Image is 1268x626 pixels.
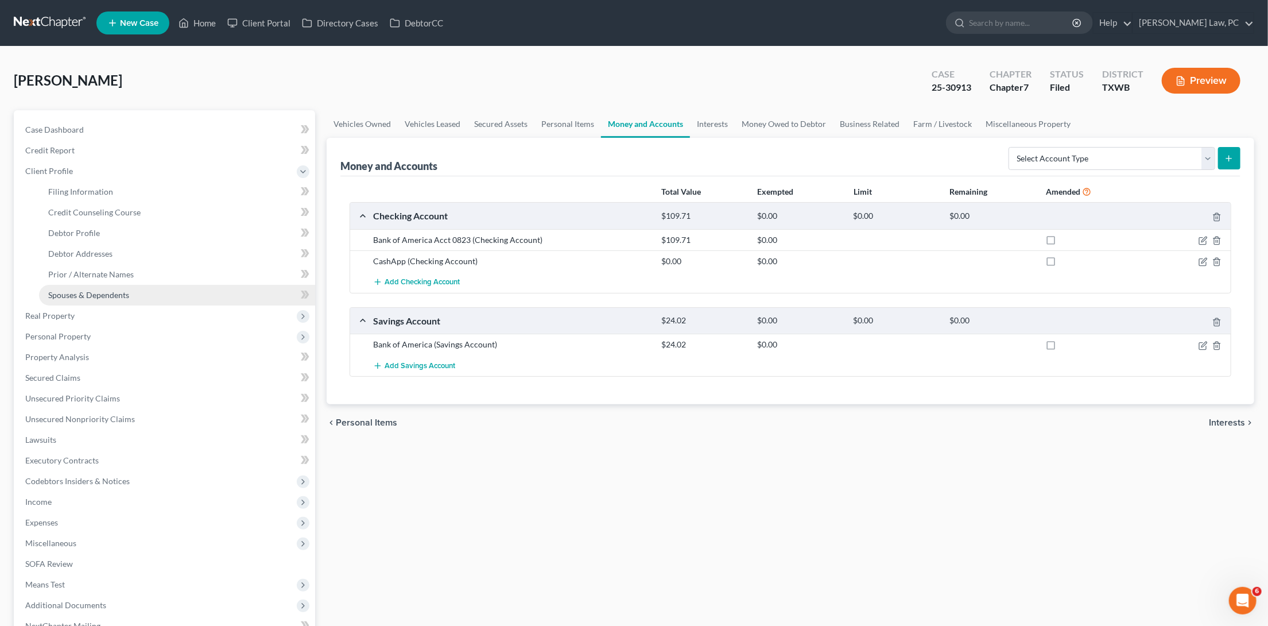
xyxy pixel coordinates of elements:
span: Additional Documents [25,600,106,610]
a: Filing Information [39,181,315,202]
span: SOFA Review [25,559,73,569]
span: Miscellaneous [25,538,76,548]
a: Business Related [833,110,906,138]
div: Chapter [990,81,1032,94]
a: Case Dashboard [16,119,315,140]
button: chevron_left Personal Items [327,418,397,427]
span: Income [25,497,52,507]
strong: Total Value [661,187,701,196]
div: $24.02 [656,315,751,326]
span: Property Analysis [25,352,89,362]
a: Prior / Alternate Names [39,264,315,285]
div: $0.00 [944,211,1040,222]
span: Real Property [25,311,75,320]
a: Money and Accounts [601,110,690,138]
div: $0.00 [751,234,847,246]
span: Unsecured Nonpriority Claims [25,414,135,424]
span: Debtor Addresses [48,249,113,258]
a: Debtor Addresses [39,244,315,264]
iframe: Intercom live chat [1229,587,1257,615]
button: Preview [1162,68,1240,94]
div: Status [1050,68,1084,81]
div: CashApp (Checking Account) [367,256,656,267]
span: Credit Counseling Course [48,207,141,217]
span: Codebtors Insiders & Notices [25,476,130,486]
span: Debtor Profile [48,228,100,238]
div: $109.71 [656,234,751,246]
div: TXWB [1102,81,1143,94]
div: Chapter [990,68,1032,81]
div: $0.00 [751,339,847,350]
a: [PERSON_NAME] Law, PC [1133,13,1254,33]
a: Vehicles Owned [327,110,398,138]
div: $0.00 [848,211,944,222]
a: Unsecured Priority Claims [16,388,315,409]
span: Credit Report [25,145,75,155]
a: SOFA Review [16,554,315,574]
span: Prior / Alternate Names [48,269,134,279]
a: Directory Cases [296,13,384,33]
div: $0.00 [656,256,751,267]
span: Client Profile [25,166,73,176]
a: Lawsuits [16,430,315,450]
button: Interests chevron_right [1209,418,1254,427]
button: Add Checking Account [373,272,460,293]
i: chevron_right [1245,418,1254,427]
div: Filed [1050,81,1084,94]
a: Property Analysis [16,347,315,368]
a: Spouses & Dependents [39,285,315,306]
a: Money Owed to Debtor [735,110,833,138]
span: Filing Information [48,187,113,196]
span: Spouses & Dependents [48,290,129,300]
span: Secured Claims [25,373,80,382]
div: Bank of America Acct 0823 (Checking Account) [367,234,656,246]
i: chevron_left [327,418,336,427]
span: Interests [1209,418,1245,427]
div: $24.02 [656,339,751,350]
span: Personal Items [336,418,397,427]
span: 6 [1253,587,1262,596]
span: [PERSON_NAME] [14,72,122,88]
div: District [1102,68,1143,81]
a: Vehicles Leased [398,110,467,138]
div: $0.00 [944,315,1040,326]
div: Money and Accounts [340,159,437,173]
div: Case [932,68,971,81]
a: Farm / Livestock [906,110,979,138]
div: $0.00 [848,315,944,326]
a: Unsecured Nonpriority Claims [16,409,315,430]
div: 25-30913 [932,81,971,94]
a: Help [1093,13,1132,33]
a: Debtor Profile [39,223,315,244]
span: Add Savings Account [385,361,455,370]
a: Home [173,13,222,33]
span: Case Dashboard [25,125,84,134]
span: Executory Contracts [25,455,99,465]
span: Means Test [25,579,65,589]
span: 7 [1023,82,1029,92]
div: Savings Account [367,315,656,327]
strong: Remaining [949,187,987,196]
a: Interests [690,110,735,138]
div: $0.00 [751,256,847,267]
input: Search by name... [969,12,1074,33]
div: $0.00 [751,315,847,326]
a: Personal Items [534,110,601,138]
a: Miscellaneous Property [979,110,1077,138]
a: Credit Counseling Course [39,202,315,223]
a: Client Portal [222,13,296,33]
a: Executory Contracts [16,450,315,471]
a: Secured Assets [467,110,534,138]
span: Add Checking Account [385,278,460,287]
span: Unsecured Priority Claims [25,393,120,403]
div: $0.00 [751,211,847,222]
span: Personal Property [25,331,91,341]
div: Checking Account [367,210,656,222]
strong: Exempted [757,187,793,196]
span: Lawsuits [25,435,56,445]
button: Add Savings Account [373,355,455,376]
span: New Case [120,19,158,28]
a: Secured Claims [16,368,315,388]
a: Credit Report [16,140,315,161]
span: Expenses [25,517,58,527]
